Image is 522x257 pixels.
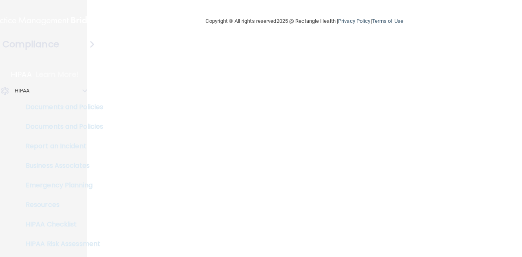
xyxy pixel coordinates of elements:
[36,70,79,79] p: Learn More!
[338,18,370,24] a: Privacy Policy
[5,162,117,170] p: Business Associates
[5,103,117,111] p: Documents and Policies
[2,39,59,50] h4: Compliance
[5,181,117,189] p: Emergency Planning
[5,240,117,248] p: HIPAA Risk Assessment
[5,201,117,209] p: Resources
[372,18,403,24] a: Terms of Use
[5,142,117,150] p: Report an Incident
[11,70,32,79] p: HIPAA
[15,86,30,96] p: HIPAA
[156,8,453,34] div: Copyright © All rights reserved 2025 @ Rectangle Health | |
[5,123,117,131] p: Documents and Policies
[5,220,117,228] p: HIPAA Checklist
